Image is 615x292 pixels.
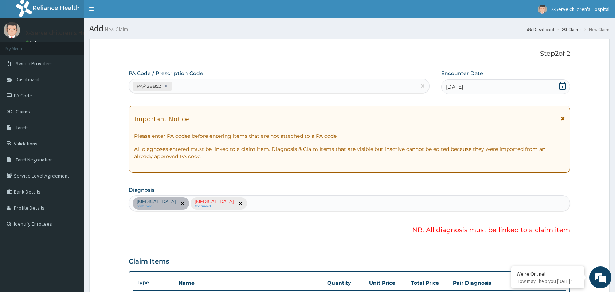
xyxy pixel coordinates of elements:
[103,27,128,32] small: New Claim
[134,132,565,140] p: Please enter PA codes before entering items that are not attached to a PA code
[407,276,449,290] th: Total Price
[133,276,175,289] th: Type
[134,82,162,90] div: PA/42BB52
[129,50,570,58] p: Step 2 of 2
[517,270,579,277] div: We're Online!
[237,200,244,207] span: remove selection option
[562,26,581,32] a: Claims
[137,199,176,205] p: [MEDICAL_DATA]
[134,145,565,160] p: All diagnoses entered must be linked to a claim item. Diagnosis & Claim Items that are visible bu...
[16,60,53,67] span: Switch Providers
[26,30,102,36] p: X-Serve children's Hospital
[551,6,610,12] span: X-Serve children's Hospital
[195,205,234,208] small: Confirmed
[129,258,169,266] h3: Claim Items
[16,76,39,83] span: Dashboard
[538,5,547,14] img: User Image
[16,108,30,115] span: Claims
[517,278,579,284] p: How may I help you today?
[179,200,186,207] span: remove selection option
[129,70,203,77] label: PA Code / Prescription Code
[16,124,29,131] span: Tariffs
[16,156,53,163] span: Tariff Negotiation
[582,26,610,32] li: New Claim
[26,40,43,45] a: Online
[195,199,234,205] p: [MEDICAL_DATA]
[365,276,407,290] th: Unit Price
[4,22,20,38] img: User Image
[446,83,463,90] span: [DATE]
[129,186,154,194] label: Diagnosis
[137,205,176,208] small: confirmed
[527,26,554,32] a: Dashboard
[134,115,189,123] h1: Important Notice
[449,276,529,290] th: Pair Diagnosis
[324,276,365,290] th: Quantity
[441,70,483,77] label: Encounter Date
[89,24,610,33] h1: Add
[175,276,324,290] th: Name
[129,226,570,235] p: NB: All diagnosis must be linked to a claim item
